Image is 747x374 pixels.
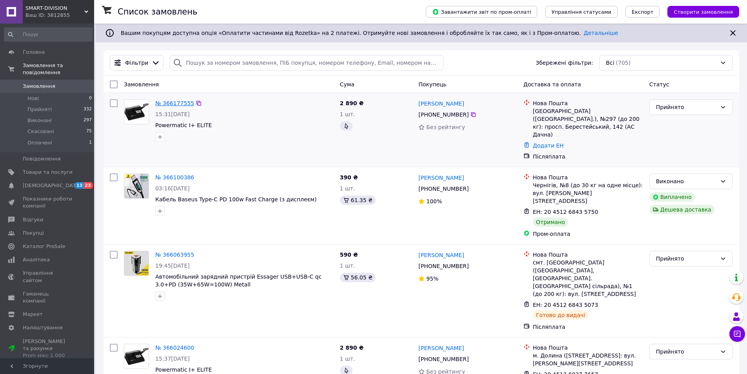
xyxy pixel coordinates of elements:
[533,142,564,149] a: Додати ЕН
[155,122,212,128] a: Powermatic I+ ELITE
[27,139,52,146] span: Оплачені
[418,81,446,88] span: Покупець
[155,263,190,269] span: 19:45[DATE]
[23,62,94,76] span: Замовлення та повідомлення
[432,8,531,15] span: Завантажити звіт по пром-оплаті
[606,59,614,67] span: Всі
[23,324,63,331] span: Налаштування
[584,30,618,36] a: Детальніше
[656,177,717,186] div: Виконано
[89,139,92,146] span: 1
[417,183,470,194] div: [PHONE_NUMBER]
[155,367,212,373] a: Powermatic I+ ELITE
[124,103,149,120] img: Фото товару
[667,6,739,18] button: Створити замовлення
[155,274,322,288] a: Автомобільний зарядний пристрій Essager USB+USB-C qc 3.0+PD (35W+65W=100W) Metall
[340,185,355,192] span: 1 шт.
[155,252,194,258] a: № 366063955
[674,9,733,15] span: Створити замовлення
[533,209,598,215] span: ЕН: 20 4512 6843 5750
[170,55,443,71] input: Пошук за номером замовлення, ПІБ покупця, номером телефону, Email, номером накладної
[418,251,464,259] a: [PERSON_NAME]
[84,106,92,113] span: 332
[25,5,84,12] span: SMART-DIVISION
[340,263,355,269] span: 1 шт.
[426,6,537,18] button: Завантажити звіт по пром-оплаті
[660,8,739,15] a: Створити замовлення
[533,153,643,161] div: Післяплата
[124,251,149,276] a: Фото товару
[340,195,376,205] div: 61.35 ₴
[656,103,717,111] div: Прийнято
[418,344,464,352] a: [PERSON_NAME]
[523,81,581,88] span: Доставка та оплата
[124,348,149,365] img: Фото товару
[23,352,73,359] div: Prom мікс 1 000
[656,347,717,356] div: Прийнято
[23,216,43,223] span: Відгуки
[25,12,94,19] div: Ваш ID: 3812855
[75,182,84,189] span: 13
[4,27,93,42] input: Пошук
[155,111,190,117] span: 15:31[DATE]
[340,81,354,88] span: Cума
[417,109,470,120] div: [PHONE_NUMBER]
[155,185,190,192] span: 03:16[DATE]
[125,59,148,67] span: Фільтри
[23,230,44,237] span: Покупці
[23,270,73,284] span: Управління сайтом
[426,275,438,282] span: 95%
[89,95,92,102] span: 0
[23,338,73,359] span: [PERSON_NAME] та рахунки
[417,354,470,365] div: [PHONE_NUMBER]
[533,310,589,320] div: Готово до видачі
[27,128,54,135] span: Скасовані
[23,311,43,318] span: Маркет
[155,174,194,181] a: № 366100386
[155,100,194,106] a: № 366177555
[616,60,631,66] span: (705)
[155,345,194,351] a: № 366024600
[23,83,55,90] span: Замовлення
[533,173,643,181] div: Нова Пошта
[533,230,643,238] div: Пром-оплата
[27,106,52,113] span: Прийняті
[124,251,149,275] img: Фото товару
[124,344,149,369] a: Фото товару
[533,107,643,139] div: [GEOGRAPHIC_DATA] ([GEOGRAPHIC_DATA].), №297 (до 200 кг): просп. Берестейський, 142 (АС Дачна)
[23,169,73,176] span: Товари та послуги
[426,124,465,130] span: Без рейтингу
[23,155,61,162] span: Повідомлення
[533,217,568,227] div: Отримано
[340,111,355,117] span: 1 шт.
[625,6,660,18] button: Експорт
[649,81,669,88] span: Статус
[121,30,618,36] span: Вашим покупцям доступна опція «Оплатити частинами від Rozetka» на 2 платежі. Отримуйте нові замов...
[533,181,643,205] div: Чернігів, №8 (до 30 кг на одне місце): вул. [PERSON_NAME][STREET_ADDRESS]
[551,9,611,15] span: Управління статусами
[533,259,643,298] div: смт. [GEOGRAPHIC_DATA] ([GEOGRAPHIC_DATA], [GEOGRAPHIC_DATA]. [GEOGRAPHIC_DATA] сільрада), №1 (до...
[27,117,52,124] span: Виконані
[155,196,316,203] span: Кабель Baseus Type-C PD 100w Fast Charge (з дисплеєм)
[23,49,45,56] span: Головна
[340,345,364,351] span: 2 890 ₴
[23,256,50,263] span: Аналітика
[533,323,643,331] div: Післяплата
[632,9,654,15] span: Експорт
[155,356,190,362] span: 15:37[DATE]
[27,95,39,102] span: Нові
[124,173,149,199] a: Фото товару
[23,195,73,210] span: Показники роботи компанії
[118,7,197,16] h1: Список замовлень
[533,352,643,367] div: м. Долина ([STREET_ADDRESS]: вул. [PERSON_NAME][STREET_ADDRESS]
[729,326,745,342] button: Чат з покупцем
[84,117,92,124] span: 297
[340,252,358,258] span: 590 ₴
[418,100,464,108] a: [PERSON_NAME]
[545,6,618,18] button: Управління статусами
[23,182,81,189] span: [DEMOGRAPHIC_DATA]
[124,81,159,88] span: Замовлення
